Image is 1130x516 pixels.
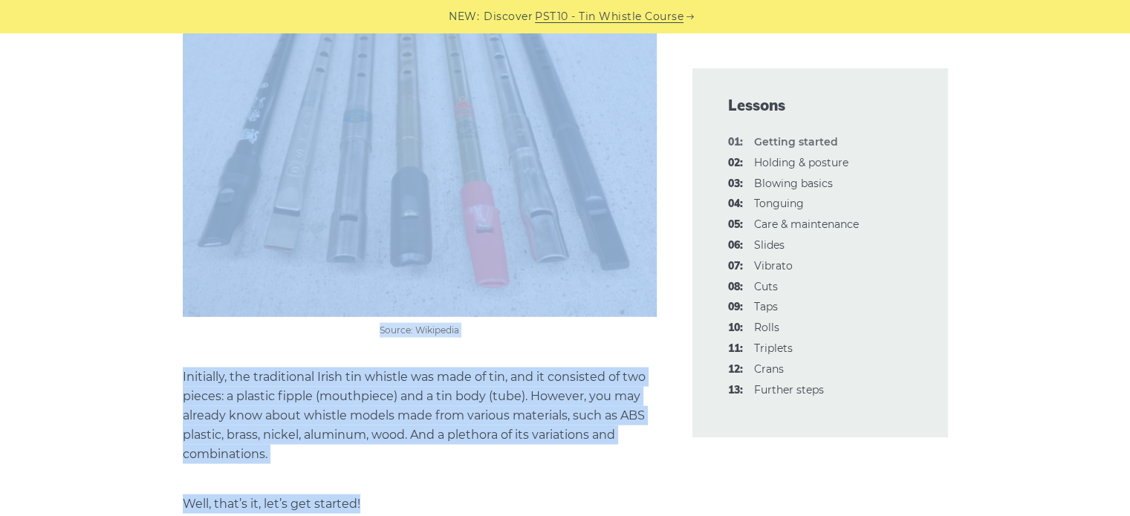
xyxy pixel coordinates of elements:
[754,238,785,252] a: 06:Slides
[728,278,743,296] span: 08:
[183,494,657,513] p: Well, that’s it, let’s get started!
[754,383,824,396] a: 13:Further steps
[728,361,743,379] span: 12:
[728,95,912,116] span: Lessons
[754,300,778,313] a: 09:Taps
[728,382,743,399] span: 13:
[728,195,743,213] span: 04:
[535,8,683,25] a: PST10 - Tin Whistle Course
[754,177,833,190] a: 03:Blowing basics
[754,342,793,355] a: 11:Triplets
[754,135,838,148] strong: Getting started
[728,319,743,337] span: 10:
[183,367,657,463] p: Initially, the traditional Irish tin whistle was made of tin, and it consisted of two pieces: a p...
[183,322,657,337] figcaption: Source: Wikipedia
[449,8,479,25] span: NEW:
[728,237,743,255] span: 06:
[754,362,784,376] a: 12:Crans
[754,280,778,293] a: 08:Cuts
[754,218,859,231] a: 05:Care & maintenance
[728,154,743,172] span: 02:
[754,259,793,272] a: 07:Vibrato
[754,321,779,334] a: 10:Rolls
[728,298,743,316] span: 09:
[728,258,743,275] span: 07:
[484,8,533,25] span: Discover
[754,156,848,169] a: 02:Holding & posture
[728,175,743,193] span: 03:
[754,197,804,210] a: 04:Tonguing
[728,216,743,234] span: 05:
[728,134,743,151] span: 01:
[728,340,743,358] span: 11:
